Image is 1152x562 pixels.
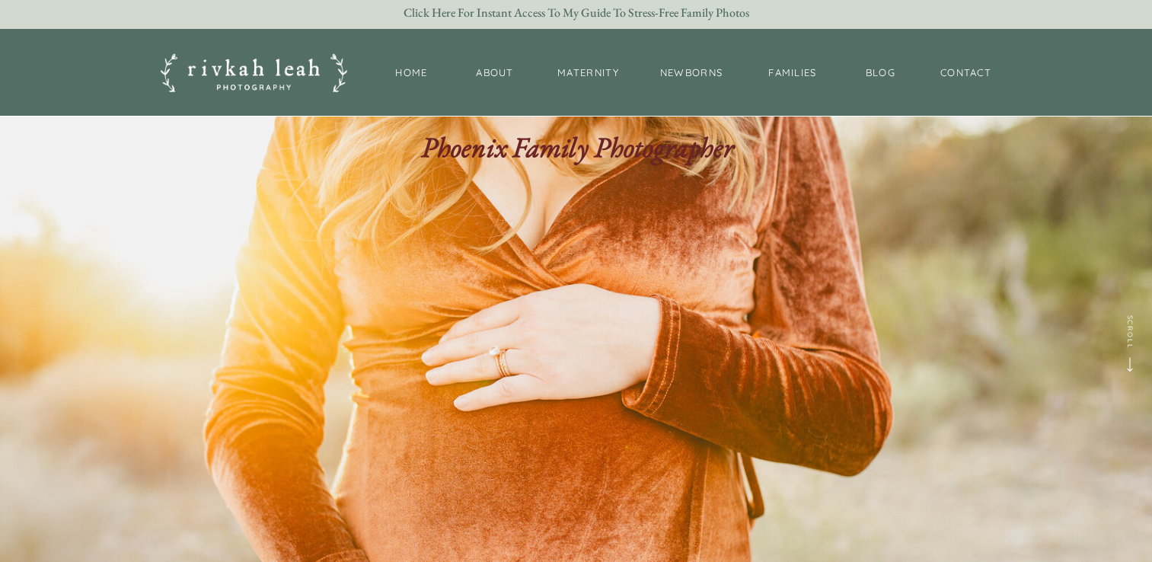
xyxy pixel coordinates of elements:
b: Phoenix Family Photographer [421,129,734,165]
a: BLOG [862,65,900,81]
a: Scroll [1124,292,1136,350]
a: Click Here for Instant Access to my Guide to Stress-Free Family Photos [388,6,765,21]
a: newborns [659,65,725,81]
a: families [760,65,826,81]
a: Home [388,65,436,81]
a: About [472,65,519,81]
a: maternity [554,65,623,81]
a: Contact [936,65,997,81]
